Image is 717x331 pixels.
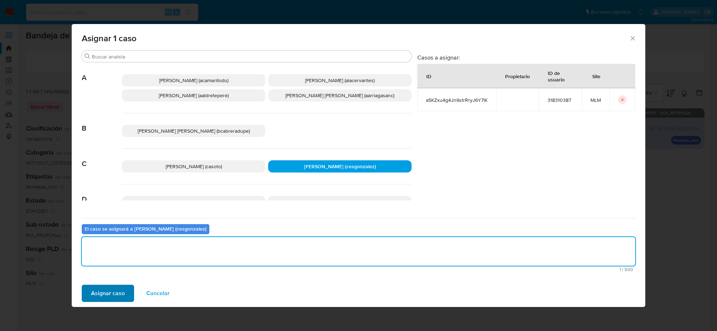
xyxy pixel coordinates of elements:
[82,285,134,302] button: Asignar caso
[268,196,412,208] div: [PERSON_NAME] [PERSON_NAME] (dlagunesrodr)
[122,125,265,137] div: [PERSON_NAME] [PERSON_NAME] (bcabreradupe)
[618,95,627,104] button: icon-button
[304,163,376,170] span: [PERSON_NAME] (cesgonzalez)
[497,67,538,85] div: Propietario
[159,77,228,84] span: [PERSON_NAME] (acamarillodu)
[85,225,206,232] b: El caso se asignará a [PERSON_NAME] (cesgonzalez)
[590,97,601,103] span: MLM
[268,89,412,101] div: [PERSON_NAME] [PERSON_NAME] (aarriagasanc)
[166,163,222,170] span: [PERSON_NAME] (casoto)
[547,97,573,103] span: 318310387
[417,54,635,61] h3: Casos a asignar:
[122,74,265,86] div: [PERSON_NAME] (acamarillodu)
[584,67,609,85] div: Site
[268,160,412,172] div: [PERSON_NAME] (cesgonzalez)
[72,24,645,307] div: assign-modal
[84,267,633,272] span: Máximo 500 caracteres
[92,53,409,60] input: Buscar analista
[268,74,412,86] div: [PERSON_NAME] (alacervantes)
[82,149,122,168] span: C
[82,113,122,133] span: B
[138,127,250,134] span: [PERSON_NAME] [PERSON_NAME] (bcabreradupe)
[122,89,265,101] div: [PERSON_NAME] (aaldretepere)
[629,35,636,41] button: Cerrar ventana
[160,198,227,205] span: [PERSON_NAME] (dgoicochea)
[85,53,90,59] button: Buscar
[82,184,122,204] span: D
[82,34,629,43] span: Asignar 1 caso
[82,63,122,82] span: A
[159,92,229,99] span: [PERSON_NAME] (aaldretepere)
[122,196,265,208] div: [PERSON_NAME] (dgoicochea)
[91,285,125,301] span: Asignar caso
[137,285,179,302] button: Cancelar
[285,92,394,99] span: [PERSON_NAME] [PERSON_NAME] (aarriagasanc)
[122,160,265,172] div: [PERSON_NAME] (casoto)
[539,64,581,88] div: ID de usuario
[426,97,488,103] span: a5KZxu4g4Jn9strRryJ6Y7lK
[305,77,375,84] span: [PERSON_NAME] (alacervantes)
[146,285,170,301] span: Cancelar
[285,198,395,205] span: [PERSON_NAME] [PERSON_NAME] (dlagunesrodr)
[418,67,440,85] div: ID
